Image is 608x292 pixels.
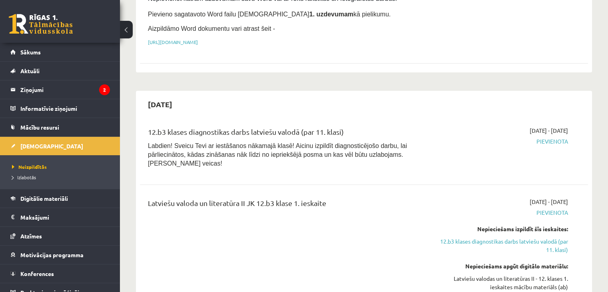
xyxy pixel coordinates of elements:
h2: [DATE] [140,95,180,114]
a: Izlabotās [12,174,112,181]
a: Rīgas 1. Tālmācības vidusskola [9,14,73,34]
span: Labdien! Sveicu Tevi ar iestāšanos nākamajā klasē! Aicinu izpildīt diagnosticējošo darbu, lai pār... [148,142,407,167]
a: Informatīvie ziņojumi [10,99,110,118]
span: [DEMOGRAPHIC_DATA] [20,142,83,150]
span: Atzīmes [20,232,42,240]
a: Mācību resursi [10,118,110,136]
a: 12.b3 klases diagnostikas darbs latviešu valodā (par 11. klasi) [436,237,568,254]
span: Aktuāli [20,67,40,74]
span: [DATE] - [DATE] [530,198,568,206]
span: Motivācijas programma [20,251,84,258]
a: Maksājumi [10,208,110,226]
span: [DATE] - [DATE] [530,126,568,135]
a: Neizpildītās [12,163,112,170]
span: Neizpildītās [12,164,47,170]
a: Aktuāli [10,62,110,80]
div: Nepieciešams izpildīt šīs ieskaites: [436,225,568,233]
i: 2 [99,84,110,95]
legend: Maksājumi [20,208,110,226]
span: Konferences [20,270,54,277]
span: Pievienota [436,208,568,217]
span: Izlabotās [12,174,36,180]
div: Latviešu valoda un literatūra II JK 12.b3 klase 1. ieskaite [148,198,424,212]
div: 12.b3 klases diagnostikas darbs latviešu valodā (par 11. klasi) [148,126,424,141]
span: Sākums [20,48,41,56]
legend: Ziņojumi [20,80,110,99]
a: Digitālie materiāli [10,189,110,208]
a: Atzīmes [10,227,110,245]
legend: Informatīvie ziņojumi [20,99,110,118]
a: Konferences [10,264,110,283]
strong: 1. uzdevumam [309,11,353,18]
span: Mācību resursi [20,124,59,131]
div: Nepieciešams apgūt digitālo materiālu: [436,262,568,270]
a: Motivācijas programma [10,246,110,264]
span: Pievieno sagatavoto Word failu [DEMOGRAPHIC_DATA] kā pielikumu. [148,11,391,18]
a: Ziņojumi2 [10,80,110,99]
a: [URL][DOMAIN_NAME] [148,39,198,45]
a: Sākums [10,43,110,61]
span: Pievienota [436,137,568,146]
a: [DEMOGRAPHIC_DATA] [10,137,110,155]
span: Aizpildāmo Word dokumentu vari atrast šeit - [148,25,275,32]
span: Digitālie materiāli [20,195,68,202]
